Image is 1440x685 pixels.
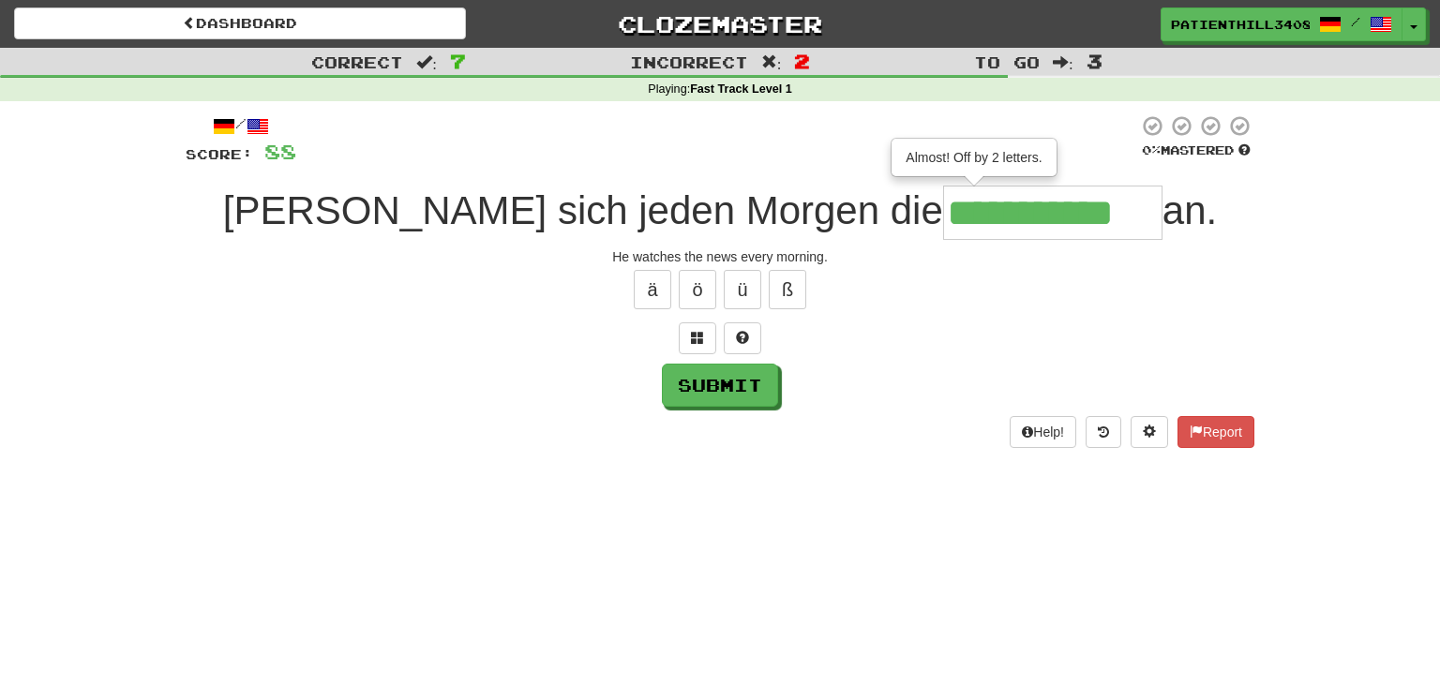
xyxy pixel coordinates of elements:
button: Switch sentence to multiple choice alt+p [679,322,716,354]
span: : [416,54,437,70]
span: : [1053,54,1073,70]
a: PatientHill3408 / [1161,7,1402,41]
button: Round history (alt+y) [1086,416,1121,448]
span: Incorrect [630,52,748,71]
button: ß [769,270,806,309]
span: Almost! Off by 2 letters. [906,150,1042,165]
span: PatientHill3408 [1171,16,1310,33]
button: ö [679,270,716,309]
strong: Fast Track Level 1 [690,82,792,96]
span: an. [1162,188,1217,232]
button: Submit [662,364,778,407]
span: / [1351,15,1360,28]
span: 3 [1087,50,1102,72]
div: / [186,114,296,138]
button: ü [724,270,761,309]
button: Help! [1010,416,1076,448]
a: Clozemaster [494,7,946,40]
a: Dashboard [14,7,466,39]
button: Single letter hint - you only get 1 per sentence and score half the points! alt+h [724,322,761,354]
span: 2 [794,50,810,72]
span: To go [974,52,1040,71]
button: Report [1177,416,1254,448]
div: He watches the news every morning. [186,247,1254,266]
div: Mastered [1138,142,1254,159]
span: 88 [264,140,296,163]
span: 7 [450,50,466,72]
button: ä [634,270,671,309]
span: 0 % [1142,142,1161,157]
span: [PERSON_NAME] sich jeden Morgen die [223,188,943,232]
span: Score: [186,146,253,162]
span: : [761,54,782,70]
span: Correct [311,52,403,71]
